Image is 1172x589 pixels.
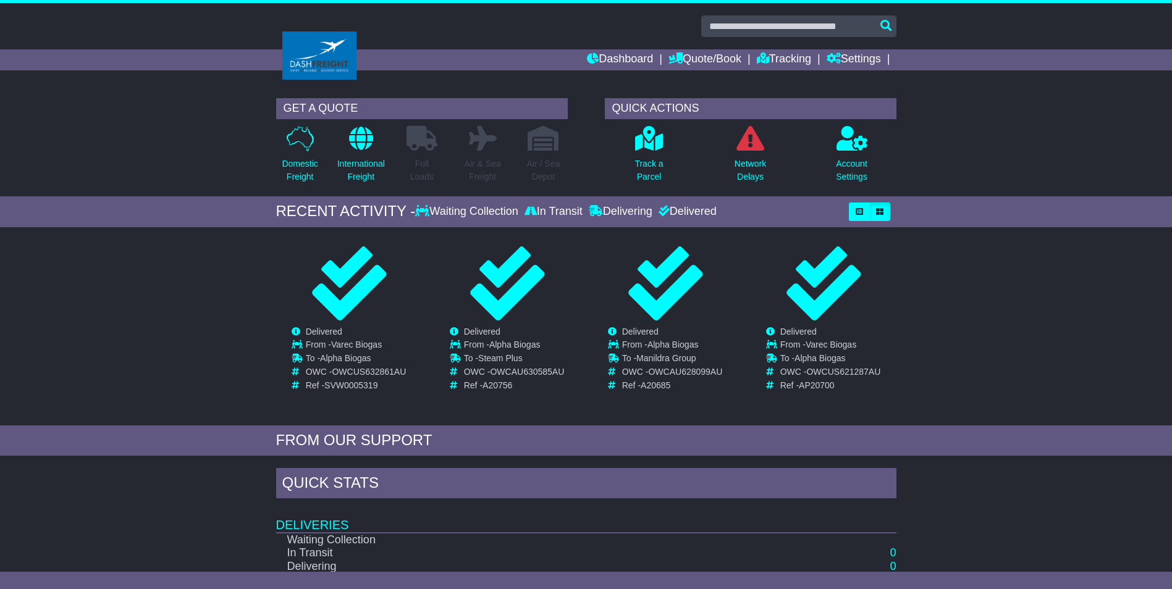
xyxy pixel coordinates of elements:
span: Varec Biogas [331,340,382,349]
div: FROM OUR SUPPORT [276,432,896,449]
td: From - [306,340,407,353]
a: Tracking [757,49,811,70]
span: Alpha Biogas [647,340,699,349]
span: A20685 [641,380,670,390]
a: 0 [890,560,896,572]
a: DomesticFreight [281,125,318,190]
p: Track a Parcel [634,157,663,183]
div: Delivered [656,205,717,219]
span: OWCAU630585AU [490,367,564,377]
p: Account Settings [836,157,867,183]
p: International Freight [337,157,385,183]
a: 0 [890,546,896,559]
span: AP20700 [799,380,835,390]
td: To - [464,353,565,367]
a: NetworkDelays [734,125,767,190]
td: Ref - [306,380,407,391]
p: Full Loads [407,157,437,183]
div: Delivering [586,205,656,219]
td: OWC - [622,367,723,380]
td: OWC - [464,367,565,380]
td: OWC - [780,367,881,380]
span: Alpha Biogas [795,353,846,363]
td: Ref - [464,380,565,391]
td: To - [780,353,881,367]
td: In Transit [276,546,782,560]
span: Delivered [464,327,500,336]
div: Waiting Collection [415,205,521,219]
p: Air & Sea Freight [465,157,501,183]
td: Ref - [780,380,881,391]
td: From - [780,340,881,353]
td: OWC - [306,367,407,380]
a: Track aParcel [634,125,664,190]
td: Delivering [276,560,782,574]
div: Quick Stats [276,468,896,501]
a: Quote/Book [668,49,741,70]
span: Alpha Biogas [320,353,371,363]
span: OWCUS632861AU [332,367,406,377]
td: From - [622,340,723,353]
span: Manildra Group [636,353,696,363]
span: Delivered [780,327,817,336]
p: Air / Sea Depot [527,157,560,183]
a: Settings [827,49,881,70]
p: Network Delays [735,157,766,183]
div: RECENT ACTIVITY - [276,203,416,220]
td: Deliveries [276,501,896,533]
span: OWCAU628099AU [648,367,722,377]
span: Steam Plus [478,353,523,363]
span: SVW0005319 [324,380,377,390]
p: Domestic Freight [282,157,318,183]
span: OWCUS621287AU [806,367,880,377]
span: Varec Biogas [806,340,856,349]
div: GET A QUOTE [276,98,568,119]
td: Waiting Collection [276,533,782,547]
span: Alpha Biogas [489,340,541,349]
div: In Transit [521,205,586,219]
span: Delivered [306,327,342,336]
td: To - [306,353,407,367]
span: Delivered [622,327,659,336]
span: A20756 [483,380,512,390]
td: From - [464,340,565,353]
a: InternationalFreight [337,125,386,190]
td: To - [622,353,723,367]
div: QUICK ACTIONS [605,98,896,119]
td: Ref - [622,380,723,391]
a: Dashboard [587,49,653,70]
a: AccountSettings [835,125,868,190]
